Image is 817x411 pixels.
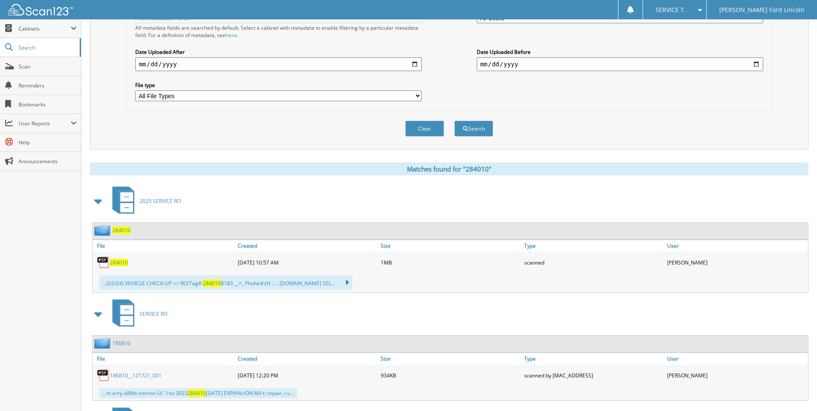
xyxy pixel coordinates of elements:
[226,31,237,39] a: here
[135,57,422,71] input: start
[97,369,110,382] img: PDF.png
[9,4,73,16] img: scan123-logo-white.svg
[379,367,522,384] div: 934KB
[665,353,808,364] a: User
[19,139,77,146] span: Help
[203,280,221,287] span: 284010
[665,240,808,252] a: User
[90,162,808,175] div: Matches found for "284010"
[135,48,422,56] label: Date Uploaded After
[454,121,493,137] button: Search
[774,370,817,411] iframe: Chat Widget
[405,121,444,137] button: Clear
[236,254,379,271] div: [DATE] 10:57 AM
[665,367,808,384] div: [PERSON_NAME]
[236,240,379,252] a: Created
[135,24,422,39] div: All metadata fields are searched by default. Select a cabinet with metadata to enable filtering b...
[140,310,168,318] span: SERVICE RO
[99,388,297,398] div: ...m erry oIlMti imrrion Ui ' I tvi 3023 [DATE] EXPIHAriON Mil t: repair, i-v...
[110,372,162,379] a: 186810__121721_001
[140,197,181,205] span: 2025 SERVICE RO
[236,367,379,384] div: [DATE] 12:20 PM
[135,81,422,89] label: File type
[94,225,112,236] img: folder2.png
[19,158,77,165] span: Announcements
[19,101,77,108] span: Bookmarks
[379,353,522,364] a: Size
[94,338,112,349] img: folder2.png
[19,82,77,89] span: Reminders
[19,120,71,127] span: User Reports
[19,25,71,32] span: Cabinets
[379,240,522,252] a: Size
[522,240,665,252] a: Type
[19,44,75,51] span: Search
[719,7,805,12] span: [PERSON_NAME] Ford Lincoln
[97,256,110,269] img: PDF.png
[655,7,686,12] span: SERVICE T.
[107,184,181,218] a: 2025 SERVICE RO
[522,367,665,384] div: scanned by [MAC_ADDRESS]
[477,57,763,71] input: end
[93,353,236,364] a: File
[93,240,236,252] a: File
[477,48,763,56] label: Date Uploaded Before
[112,227,130,234] a: 284010
[379,254,522,271] div: 1MB
[110,259,128,266] a: 284010
[236,353,379,364] a: Created
[522,254,665,271] div: scanned
[99,275,352,290] div: ...(03/24) VEHICLE CHECK-UP <> RO/Tag#: 8183 __+_ Phohe#:(H ... . [DOMAIN_NAME] SEL...
[19,63,77,70] span: Scan
[665,254,808,271] div: [PERSON_NAME]
[188,389,206,397] span: 284010
[107,297,168,331] a: SERVICE RO
[112,339,130,347] a: 186810
[522,353,665,364] a: Type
